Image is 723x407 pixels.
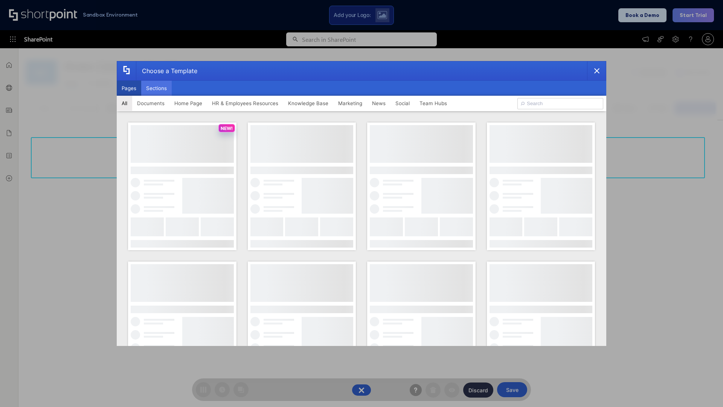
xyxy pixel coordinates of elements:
button: Home Page [169,96,207,111]
iframe: Chat Widget [685,371,723,407]
button: HR & Employees Resources [207,96,283,111]
button: All [117,96,132,111]
button: Documents [132,96,169,111]
button: Team Hubs [415,96,452,111]
button: Pages [117,81,141,96]
p: NEW! [221,125,233,131]
button: News [367,96,390,111]
button: Marketing [333,96,367,111]
div: template selector [117,61,606,346]
button: Social [390,96,415,111]
input: Search [517,98,603,109]
div: Choose a Template [136,61,197,80]
button: Knowledge Base [283,96,333,111]
button: Sections [141,81,172,96]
